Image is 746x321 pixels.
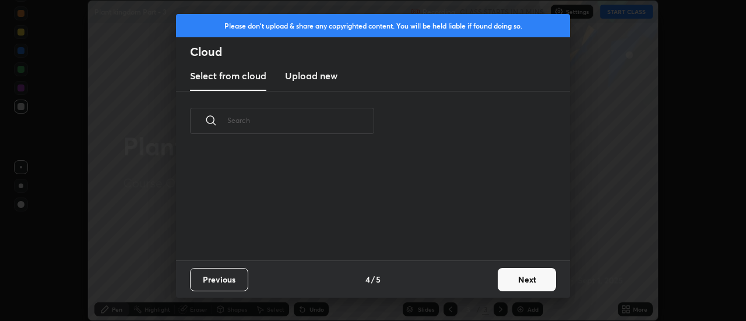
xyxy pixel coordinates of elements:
button: Previous [190,268,248,291]
h3: Select from cloud [190,69,266,83]
button: Next [498,268,556,291]
h4: / [371,273,375,285]
h4: 4 [365,273,370,285]
div: Please don't upload & share any copyrighted content. You will be held liable if found doing so. [176,14,570,37]
h2: Cloud [190,44,570,59]
h3: Upload new [285,69,337,83]
div: grid [176,147,556,260]
input: Search [227,96,374,145]
h4: 5 [376,273,381,285]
